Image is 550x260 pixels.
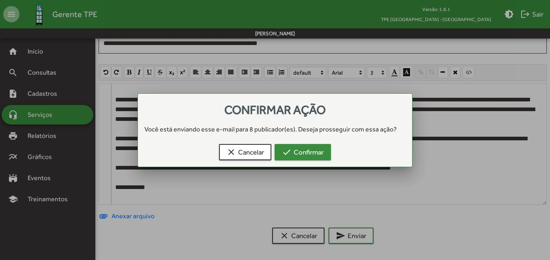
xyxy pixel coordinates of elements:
div: Você está enviando esse e-mail para 8 publicador(es). Deseja prosseguir com essa ação? [138,125,412,134]
button: Cancelar [219,144,271,160]
mat-icon: clear [226,147,236,157]
span: Confirmar ação [224,103,326,117]
span: Confirmar [282,145,324,159]
span: Cancelar [226,145,264,159]
mat-icon: check [282,147,292,157]
button: Confirmar [275,144,331,160]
